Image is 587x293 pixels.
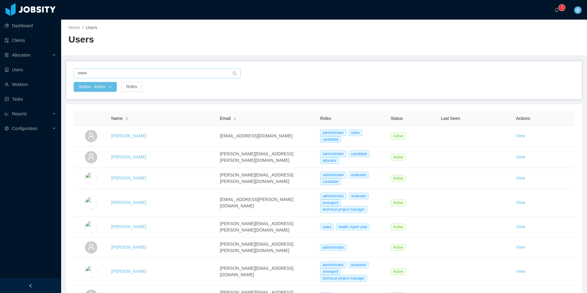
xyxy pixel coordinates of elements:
[111,200,146,205] a: [PERSON_NAME]
[12,126,37,131] span: Configuration
[391,133,406,139] span: Active
[5,20,56,32] a: icon: pie-chartDashboard
[220,115,231,122] span: Email
[87,243,95,251] i: icon: user
[516,133,525,138] a: View
[5,126,9,131] i: icon: setting
[320,268,341,275] span: emergent
[85,172,97,184] img: 258dced0-fa31-11e7-ab37-b15c1c349172_5c7e7c09b5088-90w.jpeg
[391,244,406,251] span: Active
[320,206,367,213] span: technical project manager
[217,168,318,189] td: [PERSON_NAME][EMAIL_ADDRESS][PERSON_NAME][DOMAIN_NAME]
[86,25,97,30] span: Users
[320,150,346,157] span: administrator
[555,8,559,12] i: icon: bell
[391,224,406,230] span: Active
[111,269,146,274] a: [PERSON_NAME]
[85,265,97,278] img: f9a2cb40-5d3f-11e8-9349-effafd1e3b98_6064acf4f00d7-90w.png
[111,133,146,138] a: [PERSON_NAME]
[85,221,97,233] img: 489cc7e0-17ff-11e8-a1cf-7fa2ffa5768c_5e5e9421cea4f-90w.png
[349,261,369,268] span: evaluator
[12,111,27,116] span: Reports
[68,33,324,46] h2: Users
[441,116,460,121] span: Last Seen
[5,34,56,46] a: icon: auditClients
[233,118,237,120] i: icon: caret-down
[233,116,237,118] i: icon: caret-up
[516,154,525,159] a: View
[125,116,129,118] i: icon: caret-up
[217,217,318,237] td: [PERSON_NAME][EMAIL_ADDRESS][PERSON_NAME][DOMAIN_NAME]
[391,199,406,206] span: Active
[82,25,83,30] span: /
[516,224,525,229] a: View
[320,275,367,282] span: technical project manager
[320,172,346,178] span: administrator
[320,224,334,230] span: sales
[111,245,146,250] a: [PERSON_NAME]
[516,116,530,121] span: Actions
[320,136,341,143] span: candidate
[121,82,142,92] button: Roles
[217,237,318,258] td: [PERSON_NAME][EMAIL_ADDRESS][PERSON_NAME][DOMAIN_NAME]
[111,224,146,229] a: [PERSON_NAME]
[5,93,56,105] a: icon: profileTasks
[349,150,370,157] span: candidate
[111,176,146,180] a: [PERSON_NAME]
[320,261,346,268] span: administrator
[516,200,525,205] a: View
[5,53,9,57] i: icon: solution
[217,147,318,168] td: [PERSON_NAME][EMAIL_ADDRESS][PERSON_NAME][DOMAIN_NAME]
[349,129,362,136] span: sales
[85,197,97,209] img: a9a601c0-0538-11e8-8828-95ecc3ba7fc5_5d0a90fa7584a-90w.jpeg
[320,157,339,164] span: allocator
[576,6,579,14] span: B
[320,178,341,185] span: candidate
[559,5,565,11] sup: 0
[516,245,525,250] a: View
[87,153,95,161] i: icon: user
[87,132,95,139] i: icon: user
[233,71,237,76] i: icon: search
[5,112,9,116] i: icon: line-chart
[217,258,318,286] td: [PERSON_NAME][EMAIL_ADDRESS][DOMAIN_NAME]
[336,224,370,230] span: health report user
[111,154,146,159] a: [PERSON_NAME]
[125,118,129,120] i: icon: caret-down
[391,175,406,182] span: Active
[349,193,369,199] span: evaluator
[349,172,369,178] span: evaluator
[320,244,346,251] span: administrator
[5,78,56,91] a: icon: userWorkers
[68,25,80,30] a: Home
[5,64,56,76] a: icon: robotUsers
[74,82,117,92] button: Status · Activeicon: down
[320,193,346,199] span: administrator
[320,129,346,136] span: administrator
[516,176,525,180] a: View
[391,154,406,161] span: Active
[125,116,129,120] div: Sort
[12,53,31,57] span: Allocation
[391,116,403,121] span: Status
[320,199,341,206] span: emergent
[391,268,406,275] span: Active
[217,126,318,147] td: [EMAIL_ADDRESS][DOMAIN_NAME]
[320,116,331,121] span: Roles
[111,115,123,122] span: Name
[516,269,525,274] a: View
[217,189,318,217] td: [EMAIL_ADDRESS][PERSON_NAME][DOMAIN_NAME]
[233,116,237,120] div: Sort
